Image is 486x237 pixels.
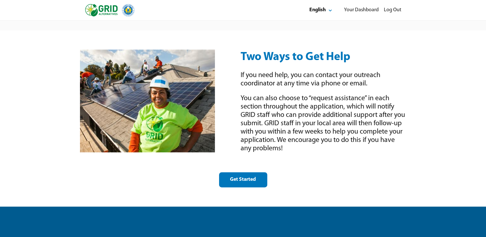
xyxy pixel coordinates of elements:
[85,4,135,17] img: logo
[241,49,350,65] div: Two Ways to Get Help
[344,7,379,13] div: Your Dashboard
[241,71,406,88] div: If you need help, you can contact your outreach coordinator at any time via phone or email.
[219,172,267,187] button: Get Started
[384,7,401,13] div: Log Out
[309,7,326,13] div: English
[304,3,339,18] button: Select
[225,176,262,183] div: Get Started
[241,94,406,153] div: You can also choose to “request assistance” in each section throughout the application, which wil...
[80,49,215,152] img: Grid Alternatives - Energy For All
